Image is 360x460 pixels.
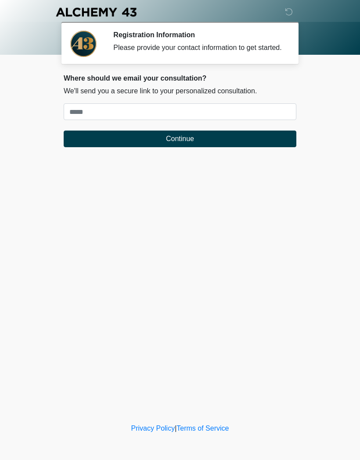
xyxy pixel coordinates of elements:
[64,86,296,96] p: We'll send you a secure link to your personalized consultation.
[131,425,175,432] a: Privacy Policy
[175,425,176,432] a: |
[113,42,283,53] div: Please provide your contact information to get started.
[70,31,97,57] img: Agent Avatar
[64,74,296,82] h2: Where should we email your consultation?
[113,31,283,39] h2: Registration Information
[64,131,296,147] button: Continue
[176,425,229,432] a: Terms of Service
[55,7,137,18] img: Alchemy 43 Logo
